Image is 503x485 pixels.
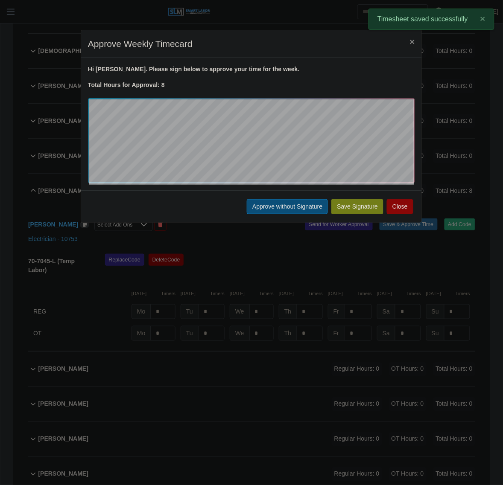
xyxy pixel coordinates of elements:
[368,9,494,30] div: Timesheet saved successfully
[387,199,413,214] button: Close
[247,199,328,214] button: Approve without Signature
[331,199,383,214] button: Save Signature
[403,30,422,53] button: Close
[88,37,193,51] h4: Approve Weekly Timecard
[410,37,415,46] span: ×
[480,14,485,23] span: ×
[88,66,300,73] strong: Hi [PERSON_NAME]. Please sign below to approve your time for the week.
[88,81,165,88] strong: Total Hours for Approval: 8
